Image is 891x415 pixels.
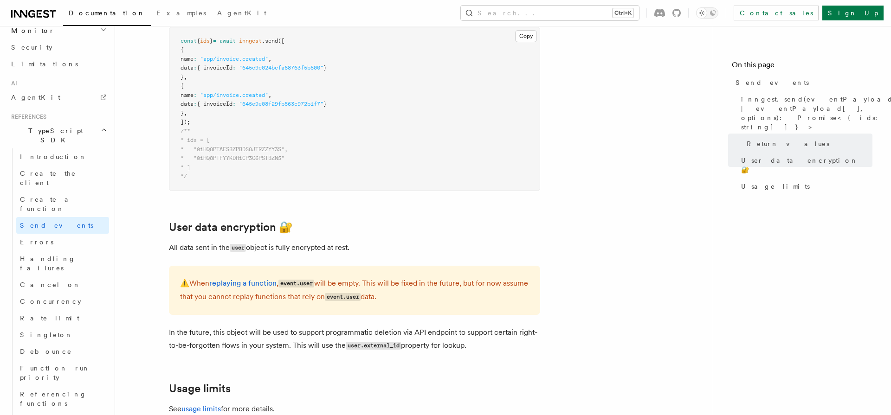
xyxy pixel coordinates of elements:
a: User data encryption 🔐 [737,152,872,178]
span: User data encryption 🔐 [741,156,872,174]
a: Sign Up [822,6,884,20]
kbd: Ctrl+K [613,8,633,18]
span: } [181,74,184,80]
a: Usage limits [737,178,872,195]
a: Send events [732,74,872,91]
span: * ids = [ [181,137,210,143]
span: name [181,56,194,62]
a: Create a function [16,191,109,217]
a: Send events [16,217,109,234]
span: Errors [20,238,53,246]
span: , [268,56,271,62]
span: Usage limits [741,182,810,191]
span: name [181,92,194,98]
span: Examples [156,9,206,17]
h4: On this page [732,59,872,74]
span: data [181,101,194,107]
span: Singleton [20,331,73,338]
span: Referencing functions [20,390,87,407]
button: Toggle dark mode [696,7,718,19]
a: User data encryption 🔐 [169,221,293,234]
span: ]); [181,119,190,125]
a: Examples [151,3,212,25]
span: Security [11,44,52,51]
span: { [181,83,184,89]
span: Cancel on [20,281,81,288]
span: Monitor [7,26,55,35]
a: Documentation [63,3,151,26]
span: : [194,64,197,71]
span: * "01HQ8PTAESBZPBDS8JTRZZYY3S", [181,146,288,153]
span: AgentKit [11,94,60,101]
a: Rate limit [16,310,109,326]
span: "app/invoice.created" [200,56,268,62]
a: replaying a function [209,279,277,287]
span: References [7,113,46,121]
code: user [230,244,246,252]
p: All data sent in the object is fully encrypted at rest. [169,241,540,255]
button: TypeScript SDK [7,122,109,148]
span: : [194,56,197,62]
code: event.user [325,293,361,301]
span: Send events [736,78,809,87]
span: Documentation [69,9,145,17]
span: Rate limit [20,314,79,322]
a: Function run priority [16,360,109,386]
span: Debounce [20,348,72,355]
button: Monitor [7,22,109,39]
span: { invoiceId [197,64,232,71]
span: "app/invoice.created" [200,92,268,98]
a: Contact sales [734,6,819,20]
span: * "01HQ8PTFYYKDH1CP3C6PSTBZN5" [181,155,284,161]
span: = [213,38,216,44]
a: Create the client [16,165,109,191]
a: Handling failures [16,250,109,276]
span: Create the client [20,170,76,186]
code: event.user [278,280,314,287]
span: , [184,110,187,116]
span: Introduction [20,153,87,160]
a: Usage limits [169,382,231,395]
a: usage limits [181,404,221,413]
a: Limitations [7,56,109,72]
p: When , will be empty. This will be fixed in the future, but for now assume that you cannot replay... [180,277,529,304]
a: Return values [743,135,872,152]
span: { invoiceId [197,101,232,107]
span: { [181,46,184,53]
span: { [197,38,200,44]
span: } [323,64,327,71]
a: inngest.send(eventPayload | eventPayload[], options): Promise<{ ids: string[] }> [737,91,872,135]
span: ([ [278,38,284,44]
span: } [210,38,213,44]
span: , [268,92,271,98]
span: : [194,92,197,98]
span: } [181,110,184,116]
span: Concurrency [20,298,81,305]
span: ids [200,38,210,44]
button: Copy [515,30,537,42]
a: AgentKit [212,3,272,25]
span: "645e9e08f29fb563c972b1f7" [239,101,323,107]
span: : [194,101,197,107]
a: Errors [16,234,109,250]
span: inngest [239,38,262,44]
span: Send events [20,222,93,229]
span: Limitations [11,60,78,68]
span: await [220,38,236,44]
span: } [323,101,327,107]
span: const [181,38,197,44]
p: In the future, this object will be used to support programmatic deletion via API endpoint to supp... [169,326,540,352]
span: TypeScript SDK [7,126,100,145]
span: .send [262,38,278,44]
span: "645e9e024befa68763f5b500" [239,64,323,71]
a: Singleton [16,326,109,343]
span: AI [7,80,17,87]
span: data [181,64,194,71]
span: : [232,64,236,71]
span: Function run priority [20,364,90,381]
a: Introduction [16,148,109,165]
code: user.external_id [346,342,401,350]
a: Referencing functions [16,386,109,412]
a: Cancel on [16,276,109,293]
a: Concurrency [16,293,109,310]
